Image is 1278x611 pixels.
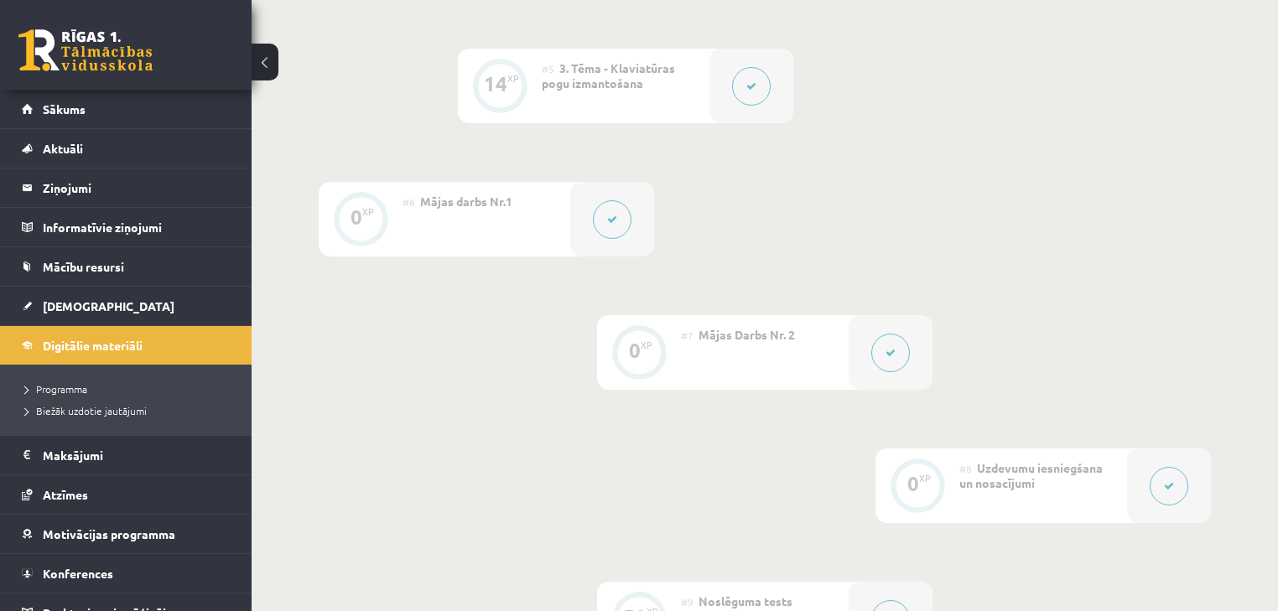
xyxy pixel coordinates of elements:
[919,474,931,483] div: XP
[22,515,231,553] a: Motivācijas programma
[43,338,143,353] span: Digitālie materiāli
[18,29,153,71] a: Rīgas 1. Tālmācības vidusskola
[43,208,231,246] legend: Informatīvie ziņojumi
[542,60,675,91] span: 3. Tēma - Klaviatūras pogu izmantošana
[22,90,231,128] a: Sākums
[681,329,694,342] span: #7
[484,76,507,91] div: 14
[22,436,231,474] a: Maksājumi
[25,382,87,396] span: Programma
[22,168,231,207] a: Ziņojumi
[699,327,795,342] span: Mājas Darbs Nr. 2
[641,340,652,350] div: XP
[403,195,415,209] span: #6
[25,404,147,417] span: Biežāk uzdotie jautājumi
[681,595,694,608] span: #9
[959,462,972,475] span: #8
[43,566,113,581] span: Konferences
[907,476,919,491] div: 0
[25,381,235,396] a: Programma
[43,298,174,313] span: [DEMOGRAPHIC_DATA]
[507,74,519,83] div: XP
[43,526,175,541] span: Motivācijas programma
[362,207,374,216] div: XP
[959,460,1103,490] span: Uzdevumu iesniegšana un nosacījumi
[43,141,83,156] span: Aktuāli
[22,247,231,286] a: Mācību resursi
[22,208,231,246] a: Informatīvie ziņojumi
[420,194,512,209] span: Mājas darbs Nr.1
[43,436,231,474] legend: Maksājumi
[22,554,231,593] a: Konferences
[22,475,231,514] a: Atzīmes
[43,168,231,207] legend: Ziņojumi
[43,487,88,502] span: Atzīmes
[22,287,231,325] a: [DEMOGRAPHIC_DATA]
[22,326,231,365] a: Digitālie materiāli
[43,259,124,274] span: Mācību resursi
[542,62,554,75] span: #5
[22,129,231,168] a: Aktuāli
[43,101,86,117] span: Sākums
[351,210,362,225] div: 0
[629,343,641,358] div: 0
[25,403,235,418] a: Biežāk uzdotie jautājumi
[699,593,792,608] span: Noslēguma tests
